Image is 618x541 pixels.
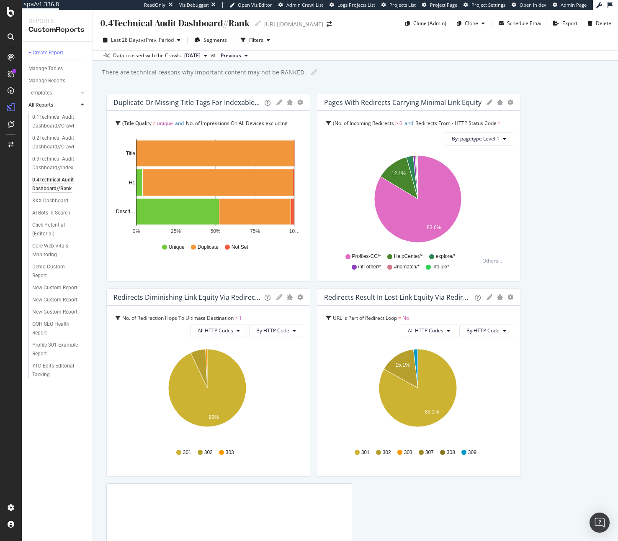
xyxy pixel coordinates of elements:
div: bug [286,100,293,105]
span: Logs Projects List [337,2,375,8]
button: [DATE] [181,51,211,61]
button: Segments [191,33,230,47]
span: Previous [221,52,241,59]
text: 12.1% [391,171,405,176]
div: bug [497,100,503,105]
div: + Create Report [28,48,63,57]
span: By HTTP Code [256,327,289,334]
div: New Custom Report [32,308,77,316]
span: Admin Page [561,2,587,8]
div: Schedule Email [507,20,543,27]
button: By HTTP Code [249,324,303,337]
text: Title [126,151,136,156]
a: Open Viz Editor [229,2,272,8]
span: intl-other/* [358,263,381,270]
div: [URL][DOMAIN_NAME] [264,20,323,28]
span: By HTTP Code [466,327,500,334]
div: Profile 301 Example Report [32,341,80,358]
div: gear [507,294,513,300]
div: CustomReports [28,25,86,35]
span: Project Page [430,2,457,8]
div: Export [562,20,577,27]
a: Profile 301 Example Report [32,341,87,358]
span: URL is Part of Redirect Loop [333,314,397,322]
span: 307 [425,449,434,456]
span: No. of Redirection Hops To Ultimate Destination [122,314,234,322]
span: 309 [468,449,476,456]
div: Data crossed with the Crawls [113,52,181,59]
span: 301 [183,449,191,456]
a: New Custom Report [32,283,87,292]
div: arrow-right-arrow-left [327,21,332,27]
a: Admin Page [553,2,587,8]
span: = [398,314,401,322]
span: Segments [203,36,227,43]
svg: A chart. [113,344,300,441]
span: Admin Crawl List [286,2,323,8]
div: There are technical reasons why important content may not be RANKED. [101,68,306,77]
span: 0 [504,131,507,138]
span: Duplicate [198,244,219,251]
button: All HTTP Codes [401,324,457,337]
span: Open in dev [520,2,546,8]
div: gear [507,100,513,105]
span: intl-uk/* [433,263,449,270]
button: Export [550,17,577,30]
a: Project Settings [463,2,505,8]
span: 1 [239,314,242,322]
div: 0.1Technical Audit Dashboard//Crawl [32,113,82,130]
span: > [235,314,238,322]
div: Demo Custom Report [32,263,79,280]
div: bug [286,294,293,300]
div: ReadOnly: [144,2,167,8]
span: Redirects From - HTTP Status Code [415,120,497,127]
div: Duplicate or missing title tags for indexable pagesgeargearTitle Quality ≠ uniqueandNo. of Impres... [106,94,310,282]
a: Click Potential (Editorial) [32,221,87,238]
text: 10… [289,228,300,234]
svg: A chart. [324,344,511,441]
a: 0.2Technical Audit Dashboard//Crawl [32,134,87,151]
span: ≠ [153,120,156,127]
div: Duplicate or missing title tags for indexable pages [113,98,261,107]
button: By: pagetype Level 1 [445,132,513,145]
span: vs Prev. Period [141,36,174,43]
div: bug [497,294,503,300]
div: Redirects diminishing link equity via Redirect chains [113,293,261,301]
span: = [500,131,502,138]
a: Core Web Vitals Monitoring [32,242,87,259]
span: 2025 Aug. 1st [184,52,201,59]
text: Descri… [116,209,135,214]
text: 15.1% [395,362,409,368]
a: Project Page [422,2,457,8]
div: OOH SEO Health Report [32,320,79,337]
div: Pages with redirects carrying minimal link equitygeargearNo. of Incoming Redirects > 0andRedirect... [317,94,521,282]
div: Manage Reports [28,77,65,85]
div: Core Web Vitals Monitoring [32,242,80,259]
span: All HTTP Codes [198,327,233,334]
span: No. of Incoming Redirects [335,120,394,127]
div: YTD Edits Editorial Tacking [32,362,80,379]
span: > [395,120,398,127]
div: All Reports [28,101,53,110]
span: Profiles-CC/* [352,253,381,260]
div: AI Bots in Search [32,209,70,217]
div: Viz Debugger: [179,2,209,8]
span: 302 [204,449,213,456]
span: Last 28 Days [111,36,141,43]
span: 301 [361,449,370,456]
div: 0.4Technical Audit Dashboard//Rank [32,176,82,193]
div: Pages with redirects carrying minimal link equity [324,98,482,107]
a: All Reports [28,101,78,110]
div: Clone [465,20,478,27]
div: gear [297,100,303,105]
div: Filters [249,36,263,43]
div: Manage Tables [28,64,63,73]
span: No. of Impressions On All Devices excluding anonymized queries [348,131,498,138]
text: 0% [133,228,140,234]
span: No [402,314,409,322]
span: 303 [404,449,412,456]
a: Templates [28,89,78,97]
span: By: pagetype Level 1 [452,135,500,142]
div: Redirects result in lost link equity via Redirect Loops [324,293,472,301]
